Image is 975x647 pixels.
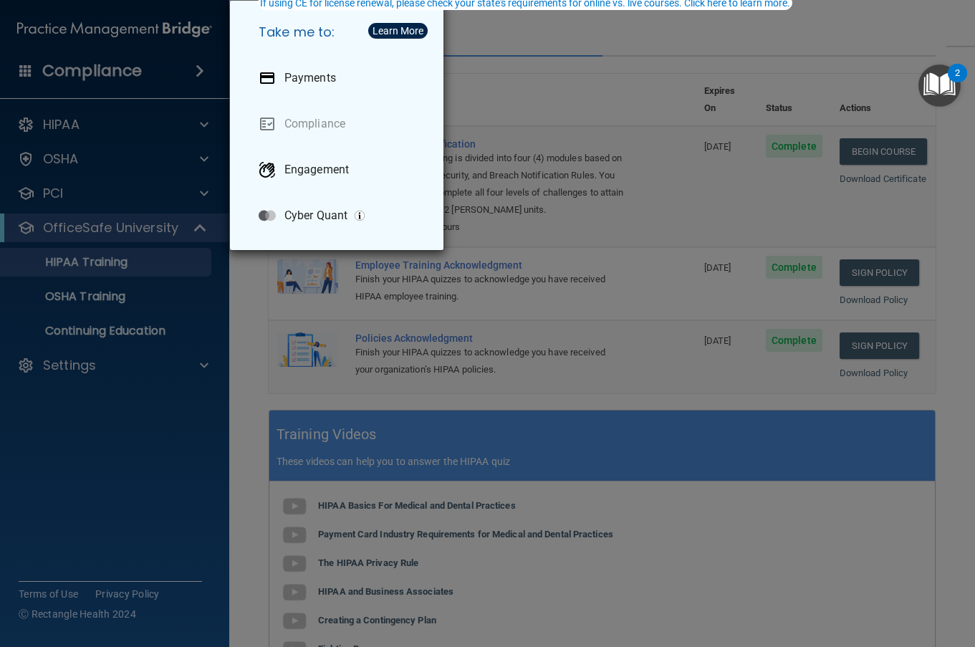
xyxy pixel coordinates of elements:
[955,73,960,92] div: 2
[247,12,432,52] h5: Take me to:
[247,104,432,144] a: Compliance
[727,545,958,603] iframe: Drift Widget Chat Controller
[247,196,432,236] a: Cyber Quant
[373,26,423,36] div: Learn More
[284,71,336,85] p: Payments
[918,64,961,107] button: Open Resource Center, 2 new notifications
[368,23,428,39] button: Learn More
[284,163,349,177] p: Engagement
[247,150,432,190] a: Engagement
[284,209,347,223] p: Cyber Quant
[247,58,432,98] a: Payments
